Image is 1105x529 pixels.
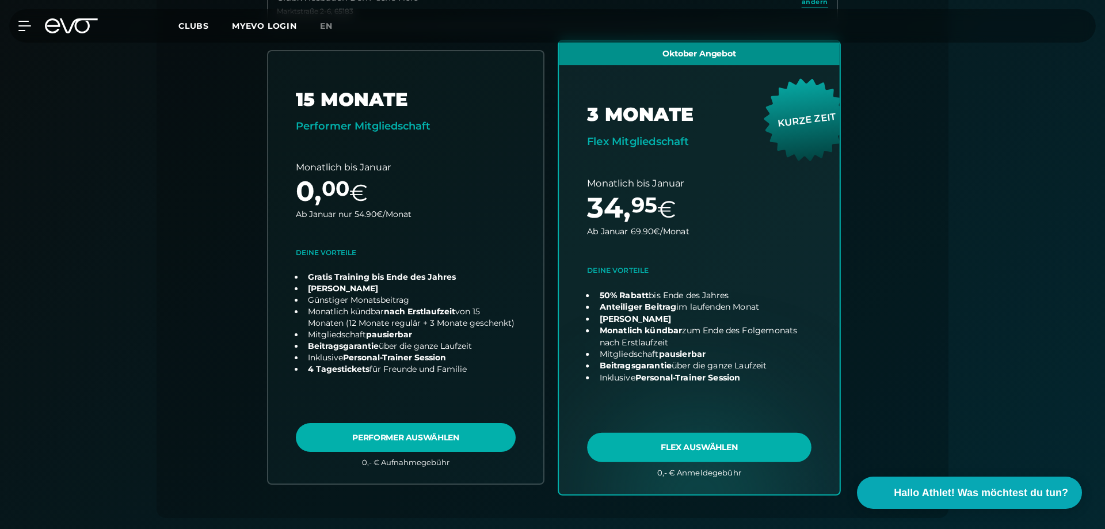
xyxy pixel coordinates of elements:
[559,41,840,494] a: choose plan
[894,485,1068,501] span: Hallo Athlet! Was möchtest du tun?
[268,51,543,484] a: choose plan
[178,21,209,31] span: Clubs
[232,21,297,31] a: MYEVO LOGIN
[857,477,1082,509] button: Hallo Athlet! Was möchtest du tun?
[320,21,333,31] span: en
[178,20,232,31] a: Clubs
[320,20,346,33] a: en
